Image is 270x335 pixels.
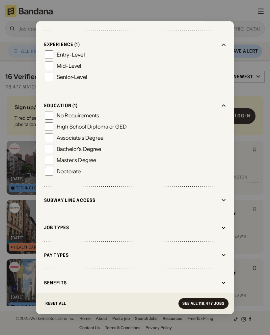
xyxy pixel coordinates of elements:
[57,158,96,163] div: Master's Degree
[57,63,81,68] div: Mid-Level
[57,135,103,141] div: Associate's Degree
[44,103,219,109] div: Education (1)
[57,74,87,80] div: Senior-Level
[45,301,66,305] div: Reset All
[57,52,85,57] div: Entry-Level
[44,197,219,203] div: Subway Line Access
[57,113,99,118] div: No Requirements
[57,169,81,174] div: Doctorate
[182,301,225,305] div: See all 118,477 jobs
[57,124,127,130] div: High School Diploma or GED
[44,42,219,48] div: Experience (1)
[44,280,219,286] div: Benefits
[44,225,219,231] div: Job Types
[44,252,219,258] div: Pay Types
[57,147,101,152] div: Bachelor's Degree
